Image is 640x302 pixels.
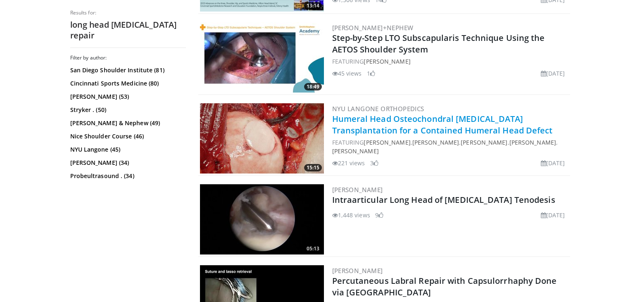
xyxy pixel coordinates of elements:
[375,211,383,219] li: 9
[70,132,184,140] a: Nice Shoulder Course (46)
[304,164,322,171] span: 15:15
[200,103,324,174] img: f08b1b86-04fc-47d2-a73e-c565d81d1c17.jpg.300x170_q85_crop-smart_upscale.jpg
[332,147,379,155] a: [PERSON_NAME]
[304,2,322,10] span: 13:14
[332,266,383,275] a: [PERSON_NAME]
[332,185,383,194] a: [PERSON_NAME]
[332,194,555,205] a: Intraarticular Long Head of [MEDICAL_DATA] Tenodesis
[332,57,569,66] div: FEATURING
[332,105,424,113] a: NYU Langone Orthopedics
[541,211,565,219] li: [DATE]
[70,119,184,127] a: [PERSON_NAME] & Nephew (49)
[200,184,324,254] a: 05:13
[332,69,362,78] li: 45 views
[304,245,322,252] span: 05:13
[364,57,410,65] a: [PERSON_NAME]
[370,159,378,167] li: 3
[332,275,557,298] a: Percutaneous Labral Repair with Capsulorrhaphy Done via [GEOGRAPHIC_DATA]
[70,66,184,74] a: San Diego Shoulder Institute (81)
[364,138,410,146] a: [PERSON_NAME]
[200,184,324,254] img: d54f4d95-5dc4-4567-af46-49aeeaf5d5a9.300x170_q85_crop-smart_upscale.jpg
[70,172,184,180] a: Probeultrasound . (34)
[70,19,186,41] h2: long head [MEDICAL_DATA] repair
[70,159,184,167] a: [PERSON_NAME] (34)
[332,159,365,167] li: 221 views
[332,113,553,136] a: Humeral Head Osteochondral [MEDICAL_DATA] Transplantation for a Contained Humeral Head Defect
[200,103,324,174] a: 15:15
[70,10,186,16] p: Results for:
[304,83,322,90] span: 18:49
[541,159,565,167] li: [DATE]
[70,55,186,61] h3: Filter by author:
[70,93,184,101] a: [PERSON_NAME] (53)
[332,24,414,32] a: [PERSON_NAME]+Nephew
[70,79,184,88] a: Cincinnati Sports Medicine (80)
[541,69,565,78] li: [DATE]
[200,22,324,93] a: 18:49
[70,145,184,154] a: NYU Langone (45)
[70,106,184,114] a: Stryker . (50)
[367,69,375,78] li: 1
[509,138,556,146] a: [PERSON_NAME]
[332,32,545,55] a: Step-by-Step LTO Subscapularis Technique Using the AETOS Shoulder System
[412,138,459,146] a: [PERSON_NAME]
[200,22,324,93] img: 5fb50d2e-094e-471e-87f5-37e6246062e2.300x170_q85_crop-smart_upscale.jpg
[332,138,569,155] div: FEATURING , , , ,
[461,138,507,146] a: [PERSON_NAME]
[332,211,370,219] li: 1,448 views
